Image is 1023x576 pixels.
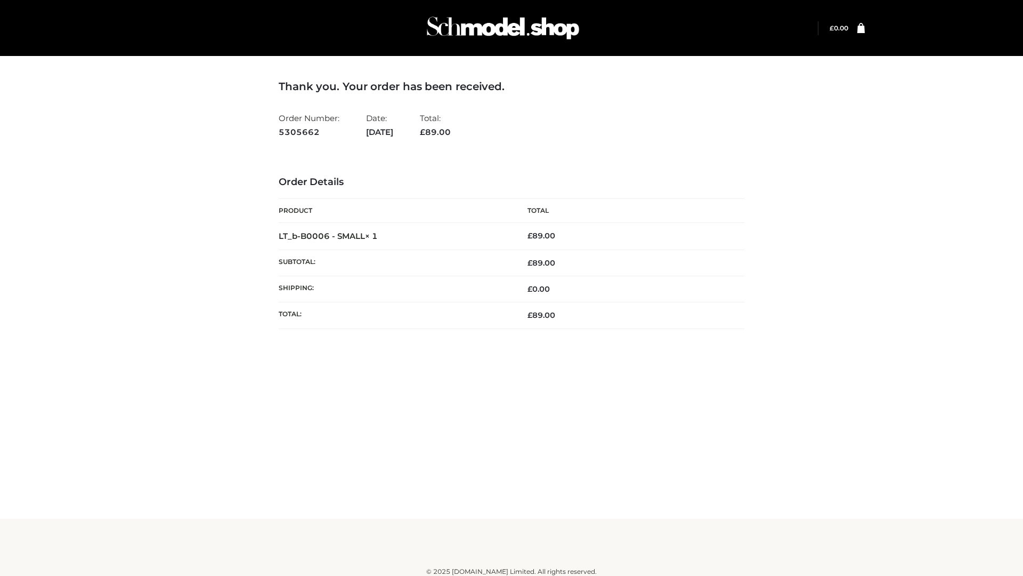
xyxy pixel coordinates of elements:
span: £ [420,127,425,137]
span: £ [527,284,532,294]
strong: × 1 [365,231,378,241]
span: £ [527,310,532,320]
th: Total [511,199,744,223]
span: £ [527,258,532,268]
strong: [DATE] [366,125,393,139]
strong: LT_b-B0006 - SMALL [279,231,378,241]
bdi: 0.00 [830,24,848,32]
span: 89.00 [420,127,451,137]
span: £ [830,24,834,32]
h3: Order Details [279,177,744,188]
li: Order Number: [279,109,339,141]
span: 89.00 [527,310,555,320]
th: Product [279,199,511,223]
strong: 5305662 [279,125,339,139]
th: Total: [279,302,511,329]
li: Date: [366,109,393,141]
li: Total: [420,109,451,141]
th: Shipping: [279,276,511,302]
bdi: 0.00 [527,284,550,294]
a: £0.00 [830,24,848,32]
th: Subtotal: [279,250,511,276]
h3: Thank you. Your order has been received. [279,80,744,93]
span: 89.00 [527,258,555,268]
img: Schmodel Admin 964 [423,7,583,49]
span: £ [527,231,532,241]
bdi: 89.00 [527,231,555,241]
